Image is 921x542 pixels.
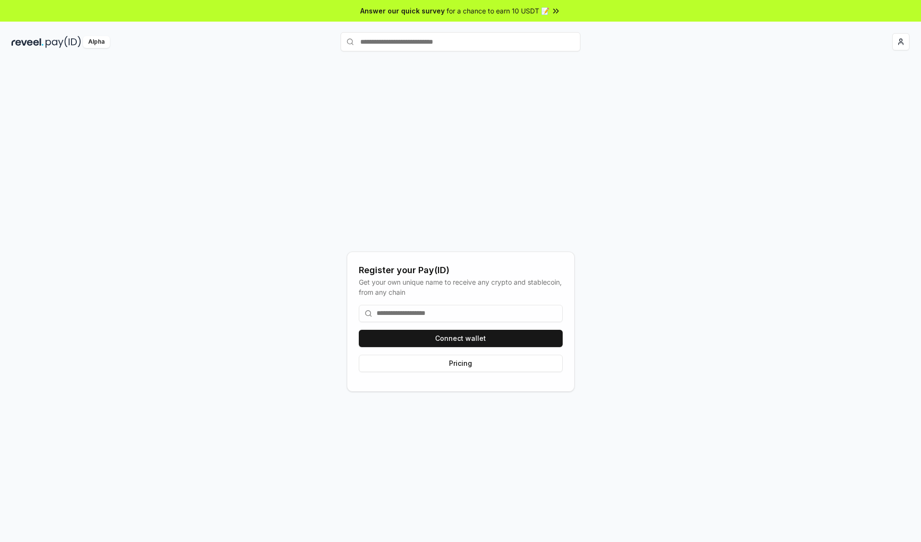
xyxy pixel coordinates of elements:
img: reveel_dark [12,36,44,48]
span: for a chance to earn 10 USDT 📝 [447,6,549,16]
div: Get your own unique name to receive any crypto and stablecoin, from any chain [359,277,563,297]
button: Connect wallet [359,330,563,347]
img: pay_id [46,36,81,48]
span: Answer our quick survey [360,6,445,16]
button: Pricing [359,355,563,372]
div: Register your Pay(ID) [359,264,563,277]
div: Alpha [83,36,110,48]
